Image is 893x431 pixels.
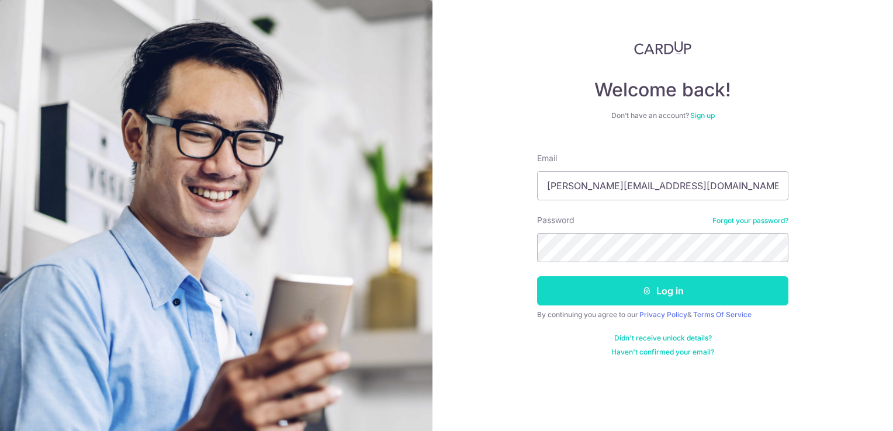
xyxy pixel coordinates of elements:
a: Forgot your password? [712,216,788,225]
a: Haven't confirmed your email? [611,347,714,357]
img: CardUp Logo [634,41,691,55]
button: Log in [537,276,788,305]
a: Sign up [690,111,715,120]
h4: Welcome back! [537,78,788,102]
label: Email [537,152,557,164]
div: By continuing you agree to our & [537,310,788,319]
a: Privacy Policy [639,310,687,319]
a: Terms Of Service [693,310,752,319]
div: Don’t have an account? [537,111,788,120]
input: Enter your Email [537,171,788,200]
label: Password [537,214,574,226]
a: Didn't receive unlock details? [614,333,712,343]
